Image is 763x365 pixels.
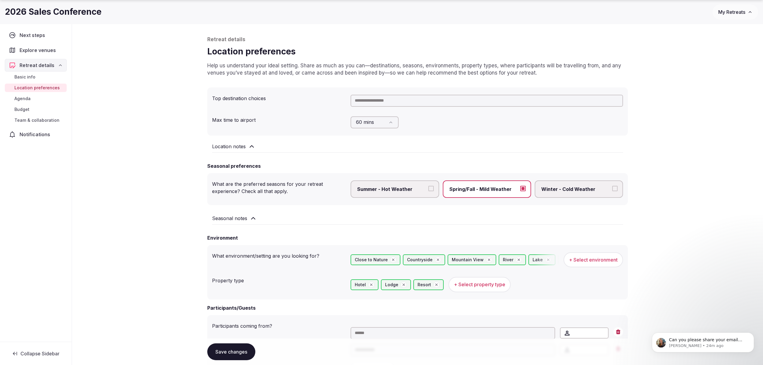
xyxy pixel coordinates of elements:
div: Max time to airport [212,114,346,124]
span: Next steps [20,32,47,39]
span: + Select property type [454,281,505,288]
button: 60 mins [351,116,399,128]
span: Notifications [20,131,53,138]
div: Lodge [381,279,411,290]
button: + Select property type [448,277,511,292]
span: Budget [14,106,29,112]
div: Perfect! We're excited to help you create an amazing retreat experience 🎉To get started, here's w... [5,26,115,247]
button: go back [4,2,15,14]
h2: Seasonal preferences [207,162,261,170]
button: Send a message… [103,190,113,199]
h2: Seasonal notes [212,215,247,222]
button: Collapse Sidebar [5,347,67,360]
span: Collapse Sidebar [20,351,59,357]
a: Notifications [5,128,67,141]
div: Lake [528,254,555,265]
div: Close [105,2,116,13]
div: River [499,254,526,265]
h1: Location preferences [207,46,628,57]
b: Venue sourcing [14,142,51,147]
button: Scroll to bottom [55,165,65,175]
h2: Environment [207,234,238,241]
h2: Participants/Guests [207,304,256,311]
div: What environment/setting are you looking for? [212,250,346,259]
div: • - We can accommodate small groups under 30 or large groups of 300+ people [10,85,111,103]
div: Countryside [403,254,445,265]
button: Upload attachment [29,192,33,197]
b: To get started, here's what we'd love to know: [10,44,104,55]
img: Profile image for ilanna [17,3,27,13]
li: with step-by-step templates [14,154,111,165]
div: Close to Nature [351,254,400,265]
button: Winter - Cold Weather [612,186,618,191]
div: Hotel [351,279,378,290]
h1: 2026 Sales Conference [5,6,102,18]
span: Basic info [14,74,35,80]
a: Explore venues [5,44,67,57]
a: Budget [5,105,67,114]
button: Home [94,2,105,14]
span: My Retreats [718,9,745,15]
button: Spring/Fall - Mild Weather [520,186,526,191]
div: Lumi says… [5,26,115,252]
a: Source reference 139146141: [59,98,64,103]
span: Winter - Cold Weather [541,186,610,192]
p: Retreat details [207,36,628,43]
a: Source reference 139144298: [43,124,48,129]
textarea: Message… [5,179,115,190]
b: Planning guidance [14,155,58,159]
span: + Select environment [569,256,618,263]
b: Type of retreat [12,106,47,111]
li: from our 20,000+ retreat locations [14,142,111,153]
b: Number of participants [12,86,67,90]
button: Save changes [207,343,255,360]
div: What are the preferred seasons for your retreat experience? Check all that apply. [212,178,346,195]
a: Agenda [5,94,67,103]
span: Location preferences [14,85,60,91]
h1: ilanna [29,3,44,8]
b: Here's how we support you: [10,133,76,138]
span: Summer - Hot Weather [357,186,426,192]
iframe: Intercom notifications message [643,320,763,362]
div: Mountain View [448,254,496,265]
a: Next steps [5,29,67,41]
button: Emoji picker [9,192,14,197]
button: + Select environment [564,252,623,267]
a: Team & collaboration [5,116,67,124]
span: Agenda [14,96,31,102]
button: Start recording [38,192,43,197]
span: Spring/Fall - Mild Weather [449,186,518,192]
span: Team & collaboration [14,117,59,123]
button: Gif picker [19,192,24,197]
div: Resort [413,279,444,290]
div: Top destination choices [212,92,346,102]
span: Retreat details [20,62,54,69]
div: • - Where are you thinking? This helps us find venues that balance accessibility and inspiration ... [10,59,111,82]
div: Property type [212,275,346,284]
div: Wine Country [558,254,603,265]
div: • - Are you focusing on team bonding, strategic planning, leadership development, or celebration?... [10,106,111,130]
a: Basic info [5,73,67,81]
p: Active 30m ago [29,8,60,14]
div: Perfect! We're excited to help you create an amazing retreat experience 🎉 [10,29,111,41]
button: Summer - Hot Weather [428,186,434,191]
a: Location preferences [5,84,67,92]
button: My Retreats [713,5,758,20]
div: Participants coming from? [212,320,346,330]
span: Explore venues [20,47,58,54]
b: Location preferences [12,59,62,64]
h2: Location notes [212,143,246,150]
span: Scroll badge [61,164,66,169]
p: Help us understand your ideal setting. Share as much as you can—destinations, seasons, environmen... [207,62,628,77]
